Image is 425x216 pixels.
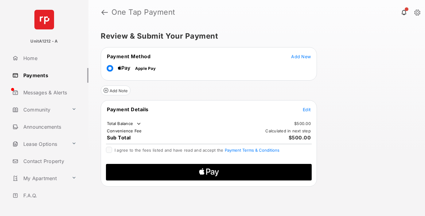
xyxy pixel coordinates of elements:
span: Add New [291,54,311,59]
h5: Review & Submit Your Payment [101,32,408,40]
a: F.A.Q. [10,188,88,203]
button: Add New [291,53,311,59]
span: $500.00 [289,135,311,141]
a: Messages & Alerts [10,85,88,100]
td: Convenience Fee [107,128,142,134]
a: Lease Options [10,137,69,151]
a: Home [10,51,88,66]
span: Apple Pay [135,66,156,71]
strong: One Tap Payment [111,9,175,16]
td: Calculated in next step [265,128,311,134]
a: Contact Property [10,154,88,169]
a: Announcements [10,119,88,134]
td: $500.00 [294,121,311,126]
a: Payments [10,68,88,83]
span: Sub Total [107,135,131,141]
button: Add Note [101,85,131,95]
button: Edit [303,106,311,112]
span: Payment Details [107,106,149,112]
span: Payment Method [107,53,150,59]
td: Total Balance [107,121,142,127]
span: Edit [303,107,311,112]
span: I agree to the fees listed and have read and accept the [115,148,279,153]
a: My Apartment [10,171,69,186]
button: I agree to the fees listed and have read and accept the [225,148,279,153]
img: svg+xml;base64,PHN2ZyB4bWxucz0iaHR0cDovL3d3dy53My5vcmcvMjAwMC9zdmciIHdpZHRoPSI2NCIgaGVpZ2h0PSI2NC... [34,10,54,29]
a: Community [10,102,69,117]
p: UnitA1212 - A [30,38,58,44]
